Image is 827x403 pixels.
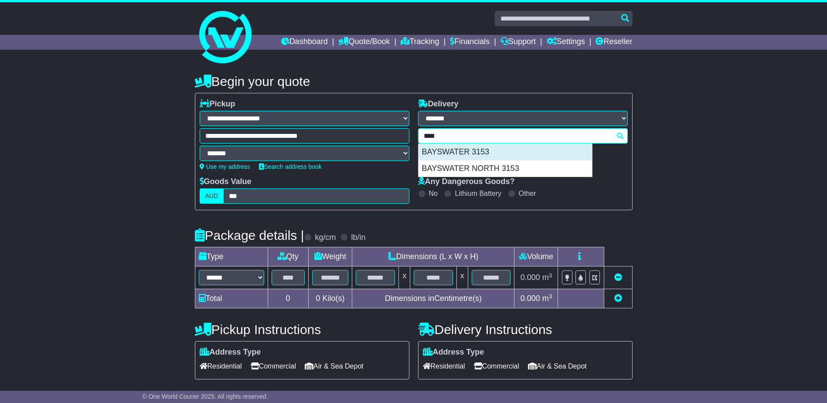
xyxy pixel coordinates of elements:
a: Add new item [614,294,622,303]
span: 0.000 [521,273,540,282]
td: Total [195,289,268,308]
span: Commercial [474,359,519,373]
a: Tracking [401,35,439,50]
sup: 3 [549,272,552,279]
div: BAYSWATER 3153 [419,144,592,161]
td: Dimensions in Centimetre(s) [352,289,514,308]
span: m [542,273,552,282]
a: Quote/Book [338,35,390,50]
span: Residential [200,359,242,373]
label: No [429,189,438,198]
label: Address Type [200,348,261,357]
a: Dashboard [281,35,328,50]
label: lb/in [351,233,365,242]
td: Volume [514,247,558,266]
td: x [399,266,410,289]
span: 0.000 [521,294,540,303]
sup: 3 [549,293,552,300]
span: Residential [423,359,465,373]
label: Goods Value [200,177,252,187]
label: kg/cm [315,233,336,242]
a: Remove this item [614,273,622,282]
a: Use my address [200,163,250,170]
span: Air & Sea Depot [305,359,364,373]
td: Qty [268,247,308,266]
h4: Pickup Instructions [195,322,409,337]
span: 0 [316,294,320,303]
a: Search address book [259,163,322,170]
td: 0 [268,289,308,308]
span: © One World Courier 2025. All rights reserved. [142,393,268,400]
td: x [456,266,468,289]
a: Financials [450,35,490,50]
a: Settings [547,35,585,50]
label: Any Dangerous Goods? [418,177,515,187]
h4: Package details | [195,228,304,242]
label: Address Type [423,348,484,357]
a: Reseller [596,35,632,50]
span: Commercial [251,359,296,373]
td: Dimensions (L x W x H) [352,247,514,266]
td: Type [195,247,268,266]
label: Pickup [200,99,235,109]
span: m [542,294,552,303]
a: Support [500,35,536,50]
h4: Delivery Instructions [418,322,633,337]
div: BAYSWATER NORTH 3153 [419,161,592,177]
label: AUD [200,188,224,204]
span: Air & Sea Depot [528,359,587,373]
label: Delivery [418,99,459,109]
label: Other [519,189,536,198]
h4: Begin your quote [195,74,633,89]
label: Lithium Battery [455,189,501,198]
td: Weight [308,247,352,266]
td: Kilo(s) [308,289,352,308]
typeahead: Please provide city [418,128,628,143]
